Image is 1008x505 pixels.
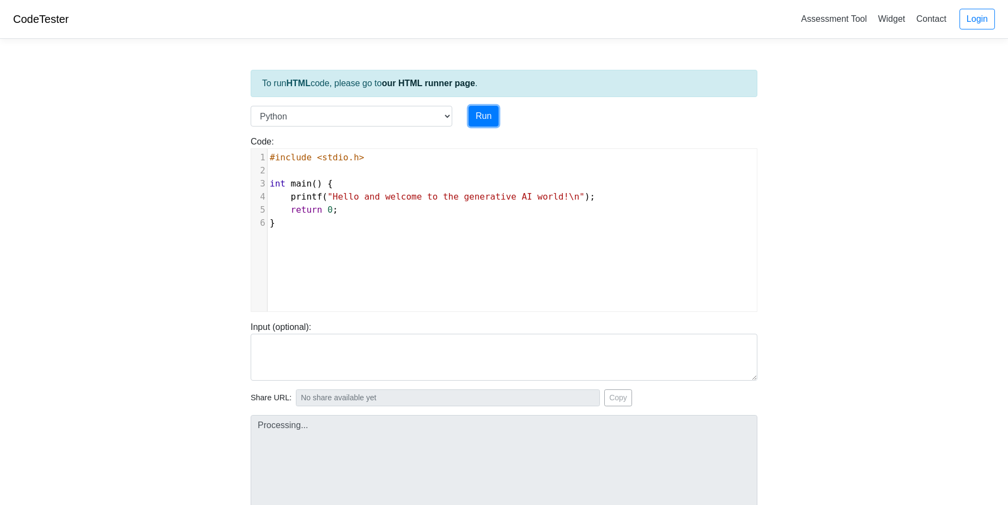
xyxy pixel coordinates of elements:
[270,178,333,189] span: () {
[797,10,871,28] a: Assessment Tool
[912,10,951,28] a: Contact
[270,205,338,215] span: ;
[873,10,909,28] a: Widget
[270,191,595,202] span: ( );
[251,203,267,217] div: 5
[469,106,499,127] button: Run
[296,389,600,406] input: No share available yet
[251,217,267,230] div: 6
[291,191,323,202] span: printf
[291,205,323,215] span: return
[13,13,69,25] a: CodeTester
[327,191,585,202] span: "Hello and welcome to the generative AI world!\n"
[270,178,286,189] span: int
[286,79,310,88] strong: HTML
[291,178,312,189] span: main
[251,70,757,97] div: To run code, please go to .
[251,151,267,164] div: 1
[242,321,766,381] div: Input (optional):
[960,9,995,29] a: Login
[251,392,292,404] span: Share URL:
[270,218,275,228] span: }
[270,152,364,163] span: #include <stdio.h>
[251,177,267,190] div: 3
[242,135,766,312] div: Code:
[251,190,267,203] div: 4
[251,164,267,177] div: 2
[382,79,475,88] a: our HTML runner page
[327,205,333,215] span: 0
[604,389,632,406] button: Copy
